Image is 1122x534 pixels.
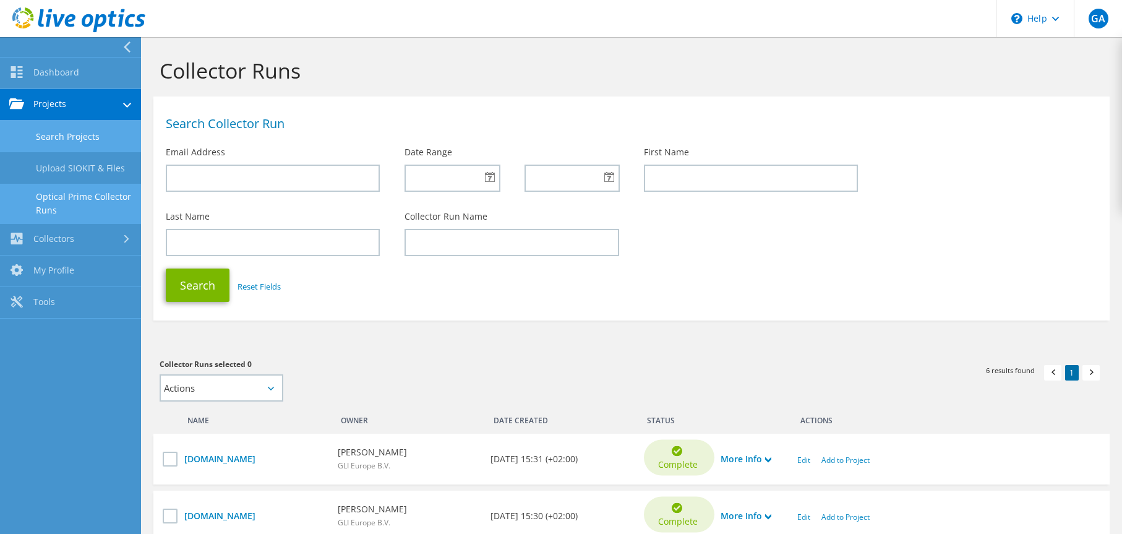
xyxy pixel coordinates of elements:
[638,408,714,428] div: Status
[490,509,578,523] b: [DATE] 15:30 (+02:00)
[184,452,325,466] a: [DOMAIN_NAME]
[338,517,390,528] span: GLI Europe B.V.
[184,509,325,523] a: [DOMAIN_NAME]
[166,210,210,223] label: Last Name
[791,408,1097,428] div: Actions
[644,146,689,158] label: First Name
[160,358,619,371] h3: Collector Runs selected 0
[1065,365,1079,381] a: 1
[797,455,810,465] a: Edit
[721,509,771,523] a: More Info
[1011,13,1022,24] svg: \n
[1089,9,1108,28] span: GA
[338,502,407,516] b: [PERSON_NAME]
[986,365,1035,376] span: 6 results found
[821,455,870,465] a: Add to Project
[821,512,870,522] a: Add to Project
[721,452,771,466] a: More Info
[405,210,487,223] label: Collector Run Name
[166,146,225,158] label: Email Address
[238,281,281,292] a: Reset Fields
[338,460,390,471] span: GLI Europe B.V.
[178,408,332,428] div: Name
[797,512,810,522] a: Edit
[166,269,229,302] button: Search
[484,408,638,428] div: Date Created
[405,146,452,158] label: Date Range
[166,118,1091,130] h1: Search Collector Run
[658,458,698,472] span: Complete
[338,446,407,459] b: [PERSON_NAME]
[490,452,578,466] b: [DATE] 15:31 (+02:00)
[160,58,1097,84] h1: Collector Runs
[332,408,485,428] div: Owner
[658,515,698,528] span: Complete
